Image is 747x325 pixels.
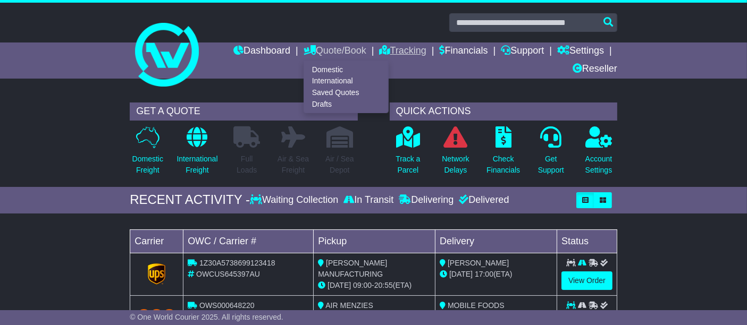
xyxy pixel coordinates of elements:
[390,102,617,121] div: QUICK ACTIONS
[448,259,509,267] span: [PERSON_NAME]
[304,98,388,110] a: Drafts
[396,153,420,176] p: Track a Parcel
[318,301,377,321] span: AIR MENZIES INTERNATIONAL
[318,280,431,291] div: - (ETA)
[183,229,314,253] td: OWC / Carrier #
[304,87,388,99] a: Saved Quotes
[341,194,396,206] div: In Transit
[132,153,163,176] p: Domestic Freight
[132,126,164,182] a: DomesticFreight
[557,229,617,253] td: Status
[199,259,275,267] span: 1Z30A5738699123418
[456,194,509,206] div: Delivered
[304,61,389,113] div: Quote/Book
[475,270,493,278] span: 17:00
[148,263,166,285] img: GetCarrierServiceLogo
[177,153,217,176] p: International Freight
[233,153,260,176] p: Full Loads
[278,153,309,176] p: Air & Sea Freight
[325,153,354,176] p: Air / Sea Depot
[137,309,177,323] img: TNT_Domestic.png
[304,42,366,61] a: Quote/Book
[196,270,260,278] span: OWCUS645397AU
[486,126,521,182] a: CheckFinancials
[130,102,357,121] div: GET A QUOTE
[130,192,250,208] div: RECENT ACTIVITY -
[440,269,552,280] div: (ETA)
[538,126,565,182] a: GetSupport
[250,194,341,206] div: Waiting Collection
[199,301,255,310] span: OWS000648220
[374,281,393,289] span: 20:55
[395,126,421,182] a: Track aParcel
[318,259,387,278] span: [PERSON_NAME] MANUFACTURING
[561,271,612,290] a: View Order
[304,64,388,75] a: Domestic
[314,229,435,253] td: Pickup
[486,153,520,176] p: Check Financials
[396,194,456,206] div: Delivering
[130,313,283,321] span: © One World Courier 2025. All rights reserved.
[573,61,617,79] a: Reseller
[442,153,469,176] p: Network Delays
[233,42,290,61] a: Dashboard
[435,229,557,253] td: Delivery
[557,42,604,61] a: Settings
[440,42,488,61] a: Financials
[449,270,473,278] span: [DATE]
[448,301,505,310] span: MOBILE FOODS
[130,229,183,253] td: Carrier
[538,153,564,176] p: Get Support
[585,153,612,176] p: Account Settings
[353,281,372,289] span: 09:00
[441,126,469,182] a: NetworkDelays
[176,126,218,182] a: InternationalFreight
[585,126,613,182] a: AccountSettings
[304,75,388,87] a: International
[380,42,426,61] a: Tracking
[501,42,544,61] a: Support
[328,281,351,289] span: [DATE]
